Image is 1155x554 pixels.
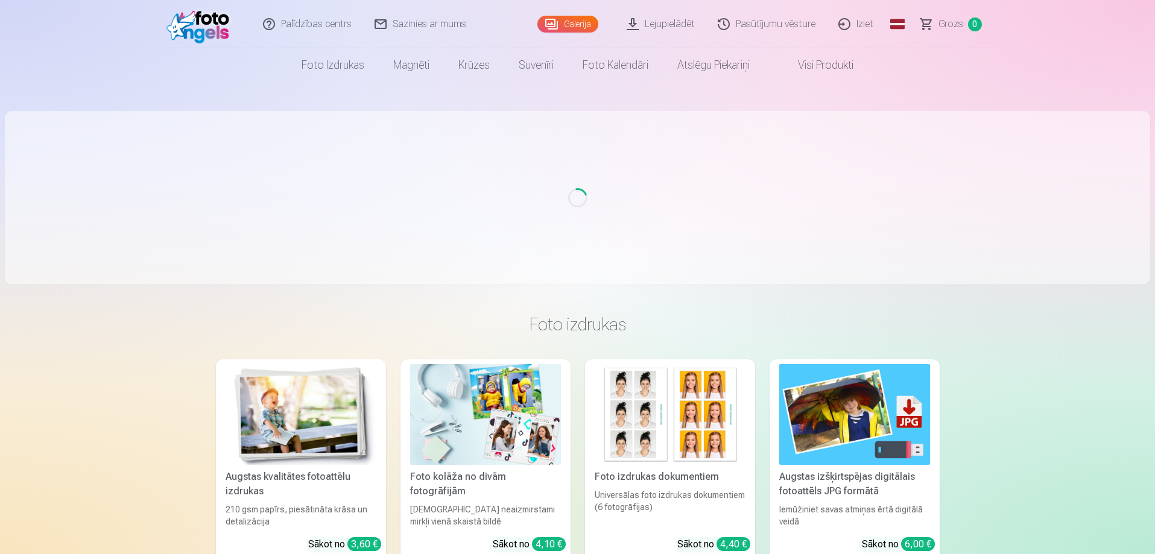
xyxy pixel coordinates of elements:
[287,48,379,82] a: Foto izdrukas
[774,470,935,499] div: Augstas izšķirtspējas digitālais fotoattēls JPG formātā
[221,503,381,527] div: 210 gsm papīrs, piesātināta krāsa un detalizācija
[405,503,566,527] div: [DEMOGRAPHIC_DATA] neaizmirstami mirkļi vienā skaistā bildē
[968,17,982,31] span: 0
[764,48,868,82] a: Visi produkti
[226,313,930,335] h3: Foto izdrukas
[595,364,745,465] img: Foto izdrukas dokumentiem
[226,364,376,465] img: Augstas kvalitātes fotoattēlu izdrukas
[568,48,663,82] a: Foto kalendāri
[221,470,381,499] div: Augstas kvalitātes fotoattēlu izdrukas
[901,537,935,551] div: 6,00 €
[774,503,935,527] div: Iemūžiniet savas atmiņas ērtā digitālā veidā
[862,537,935,552] div: Sākot no
[347,537,381,551] div: 3,60 €
[677,537,750,552] div: Sākot no
[590,489,750,527] div: Universālas foto izdrukas dokumentiem (6 fotogrāfijas)
[405,470,566,499] div: Foto kolāža no divām fotogrāfijām
[537,16,598,33] a: Galerija
[308,537,381,552] div: Sākot no
[166,5,236,43] img: /fa1
[663,48,764,82] a: Atslēgu piekariņi
[717,537,750,551] div: 4,40 €
[379,48,444,82] a: Magnēti
[410,364,561,465] img: Foto kolāža no divām fotogrāfijām
[493,537,566,552] div: Sākot no
[532,537,566,551] div: 4,10 €
[590,470,750,484] div: Foto izdrukas dokumentiem
[779,364,930,465] img: Augstas izšķirtspējas digitālais fotoattēls JPG formātā
[444,48,504,82] a: Krūzes
[504,48,568,82] a: Suvenīri
[938,17,963,31] span: Grozs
